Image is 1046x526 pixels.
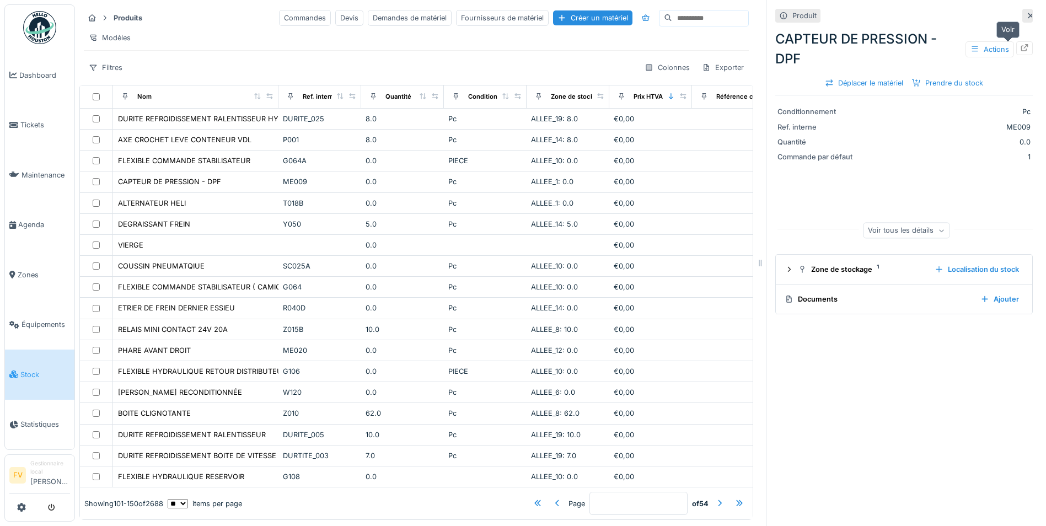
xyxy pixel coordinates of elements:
[614,176,688,187] div: €0,00
[118,198,186,208] div: ALTERNATEUR HELI
[368,10,452,26] div: Demandes de matériel
[863,223,950,239] div: Voir tous les détails
[366,471,439,482] div: 0.0
[303,92,337,101] div: Ref. interne
[448,198,522,208] div: Pc
[531,431,581,439] span: ALLEE_19: 10.0
[366,176,439,187] div: 0.0
[283,366,357,377] div: G106
[777,152,860,162] div: Commande par défaut
[448,345,522,356] div: Pc
[865,152,1031,162] div: 1
[283,135,357,145] div: P001
[448,324,522,335] div: Pc
[531,136,578,144] span: ALLEE_14: 8.0
[5,100,74,151] a: Tickets
[531,346,578,355] span: ALLEE_12: 0.0
[531,473,578,481] span: ALLEE_10: 0.0
[614,324,688,335] div: €0,00
[531,157,578,165] span: ALLEE_10: 0.0
[531,199,573,207] span: ALLEE_1: 0.0
[798,264,926,275] div: Zone de stockage
[9,467,26,484] li: FV
[448,303,522,313] div: Pc
[118,219,190,229] div: DEGRAISSANT FREIN
[448,219,522,229] div: Pc
[448,282,522,292] div: Pc
[118,261,205,271] div: COUSSIN PNEUMATQIUE
[118,408,191,418] div: BOITE CLIGNOTANTE
[279,10,331,26] div: Commandes
[614,240,688,250] div: €0,00
[366,155,439,166] div: 0.0
[366,282,439,292] div: 0.0
[9,459,70,494] a: FV Gestionnaire local[PERSON_NAME]
[531,220,578,228] span: ALLEE_14: 5.0
[118,155,250,166] div: FLEXIBLE COMMANDE STABILISATEUR
[283,430,357,440] div: DURITE_005
[84,498,163,508] div: Showing 101 - 150 of 2688
[283,282,357,292] div: G064
[448,155,522,166] div: PIECE
[777,106,860,117] div: Conditionnement
[551,92,605,101] div: Zone de stockage
[614,261,688,271] div: €0,00
[448,430,522,440] div: Pc
[780,289,1028,309] summary: DocumentsAjouter
[118,366,350,377] div: FLEXIBLE HYDRAULIQUE RETOUR DISTRIBUTEUR LEVE CONTAINER
[20,419,70,430] span: Statistiques
[118,430,266,440] div: DURITE REFROIDISSEMENT RALENTISSEUR
[30,459,70,491] li: [PERSON_NAME]
[283,387,357,398] div: W120
[366,303,439,313] div: 0.0
[19,70,70,80] span: Dashboard
[777,137,860,147] div: Quantité
[366,198,439,208] div: 0.0
[283,219,357,229] div: Y050
[109,13,147,23] strong: Produits
[777,122,860,132] div: Ref. interne
[366,450,439,461] div: 7.0
[283,345,357,356] div: ME020
[5,300,74,350] a: Équipements
[283,261,357,271] div: SC025A
[448,366,522,377] div: PIECE
[283,450,357,461] div: DURTITE_003
[366,345,439,356] div: 0.0
[908,76,988,90] div: Prendre du stock
[775,29,1033,69] div: CAPTEUR DE PRESSION - DPF
[5,250,74,300] a: Zones
[614,135,688,145] div: €0,00
[930,262,1023,277] div: Localisation du stock
[366,219,439,229] div: 5.0
[614,219,688,229] div: €0,00
[5,150,74,200] a: Maintenance
[283,408,357,418] div: Z010
[84,30,136,46] div: Modèles
[865,122,1031,132] div: ME009
[531,115,578,123] span: ALLEE_19: 8.0
[18,219,70,230] span: Agenda
[283,324,357,335] div: Z015B
[614,114,688,124] div: €0,00
[448,176,522,187] div: Pc
[118,114,319,124] div: DURITE REFROIDISSEMENT RALENTISSEUR HYDRAULIQUE
[118,450,276,461] div: DURITE REFROIDISSEMENT BOITE DE VITESSE
[118,282,307,292] div: FLEXIBLE COMMANDE STABILISATEUR ( CAMION 470 )
[385,92,411,101] div: Quantité
[634,92,663,101] div: Prix HTVA
[84,60,127,76] div: Filtres
[366,240,439,250] div: 0.0
[785,294,972,304] div: Documents
[335,10,363,26] div: Devis
[531,388,575,396] span: ALLEE_6: 0.0
[568,498,585,508] div: Page
[614,387,688,398] div: €0,00
[614,282,688,292] div: €0,00
[366,135,439,145] div: 8.0
[283,114,357,124] div: DURITE_025
[5,350,74,400] a: Stock
[118,471,244,482] div: FLEXIBLE HYDRAULIQUE RESERVOIR
[366,261,439,271] div: 0.0
[118,345,191,356] div: PHARE AVANT DROIT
